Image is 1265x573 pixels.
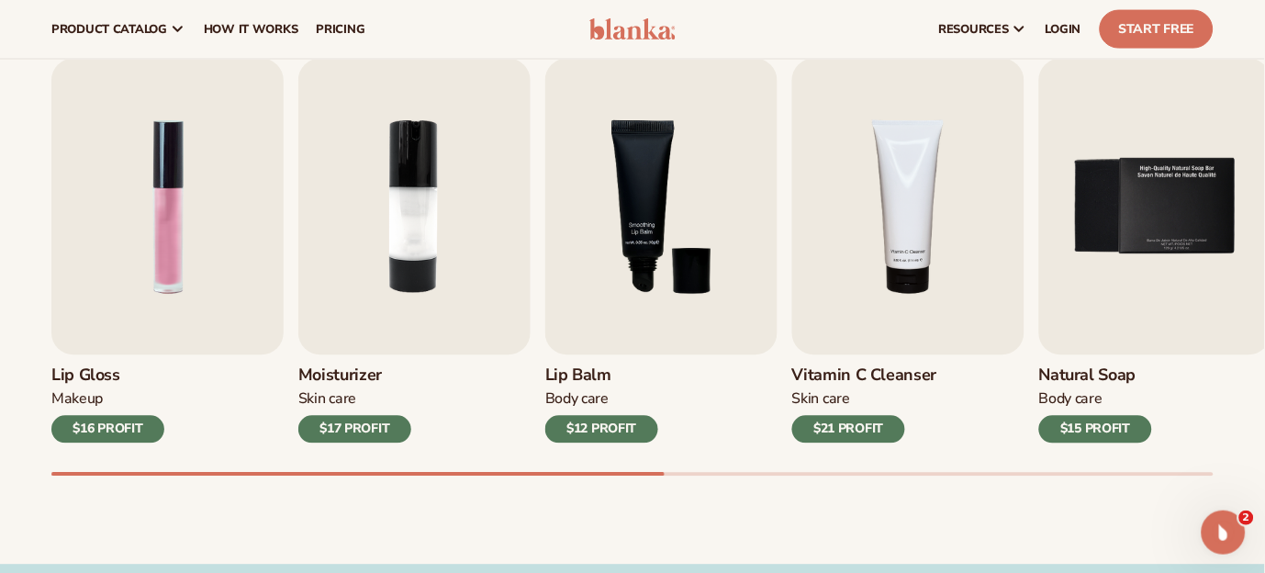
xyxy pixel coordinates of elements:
h3: Lip Gloss [51,366,164,387]
div: $12 PROFIT [545,416,658,444]
span: pricing [316,22,364,37]
span: How It Works [204,22,298,37]
a: 2 / 9 [298,59,531,444]
span: LOGIN [1046,22,1081,37]
div: Body Care [1039,390,1152,410]
h3: Natural Soap [1039,366,1152,387]
a: 3 / 9 [545,59,778,444]
h3: Vitamin C Cleanser [792,366,937,387]
div: $16 PROFIT [51,416,164,444]
div: Body Care [545,390,658,410]
h3: Lip Balm [545,366,658,387]
div: Skin Care [792,390,937,410]
span: resources [939,22,1009,37]
div: $15 PROFIT [1039,416,1152,444]
a: 1 / 9 [51,59,284,444]
iframe: Intercom live chat [1202,511,1246,555]
a: 4 / 9 [792,59,1024,444]
h3: Moisturizer [298,366,411,387]
img: logo [589,18,676,40]
div: $17 PROFIT [298,416,411,444]
div: Makeup [51,390,164,410]
span: product catalog [51,22,167,37]
div: Skin Care [298,390,411,410]
span: 2 [1239,511,1254,525]
div: $21 PROFIT [792,416,905,444]
a: Start Free [1100,10,1214,49]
